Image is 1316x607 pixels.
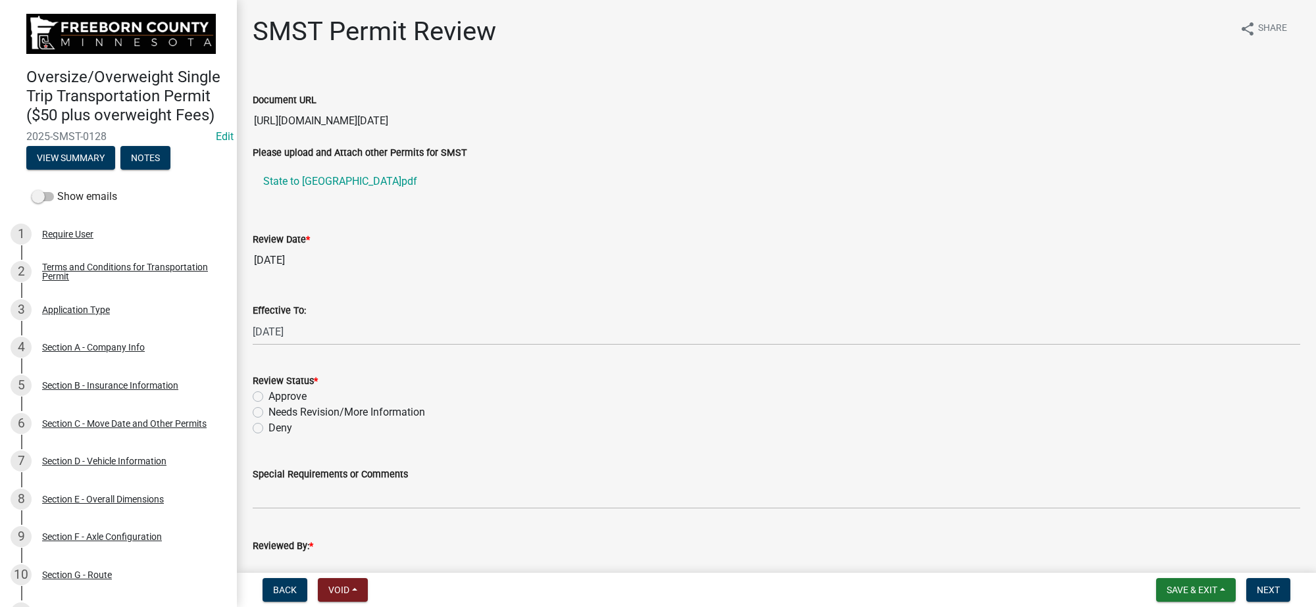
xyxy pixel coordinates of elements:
[253,96,316,105] label: Document URL
[318,578,368,602] button: Void
[26,153,115,164] wm-modal-confirm: Summary
[11,224,32,245] div: 1
[216,130,234,143] a: Edit
[1257,585,1280,595] span: Next
[253,470,408,479] label: Special Requirements or Comments
[42,343,145,352] div: Section A - Company Info
[120,153,170,164] wm-modal-confirm: Notes
[1240,21,1255,37] i: share
[263,578,307,602] button: Back
[1167,585,1217,595] span: Save & Exit
[253,16,496,47] h1: SMST Permit Review
[42,230,93,239] div: Require User
[253,166,1300,197] a: State to [GEOGRAPHIC_DATA]pdf
[32,189,117,205] label: Show emails
[1246,578,1290,602] button: Next
[328,585,349,595] span: Void
[11,526,32,547] div: 9
[26,68,226,124] h4: Oversize/Overweight Single Trip Transportation Permit ($50 plus overweight Fees)
[42,456,166,466] div: Section D - Vehicle Information
[120,146,170,170] button: Notes
[11,337,32,358] div: 4
[42,262,216,281] div: Terms and Conditions for Transportation Permit
[42,419,207,428] div: Section C - Move Date and Other Permits
[42,495,164,504] div: Section E - Overall Dimensions
[11,261,32,282] div: 2
[1156,578,1236,602] button: Save & Exit
[11,299,32,320] div: 3
[42,570,112,579] div: Section G - Route
[11,564,32,585] div: 10
[268,404,425,420] label: Needs Revision/More Information
[11,413,32,434] div: 6
[273,585,297,595] span: Back
[253,542,313,551] label: Reviewed By:
[1258,21,1287,37] span: Share
[42,532,162,541] div: Section F - Axle Configuration
[26,146,115,170] button: View Summary
[216,130,234,143] wm-modal-confirm: Edit Application Number
[42,305,110,314] div: Application Type
[42,381,178,390] div: Section B - Insurance Information
[1229,16,1298,41] button: shareShare
[253,377,318,386] label: Review Status
[11,489,32,510] div: 8
[268,420,292,436] label: Deny
[26,14,216,54] img: Freeborn County, Minnesota
[253,235,310,245] label: Review Date
[268,389,307,404] label: Approve
[11,450,32,472] div: 7
[26,130,211,143] span: 2025-SMST-0128
[253,149,467,158] label: Please upload and Attach other Permits for SMST
[253,306,306,316] label: Effective To:
[11,375,32,396] div: 5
